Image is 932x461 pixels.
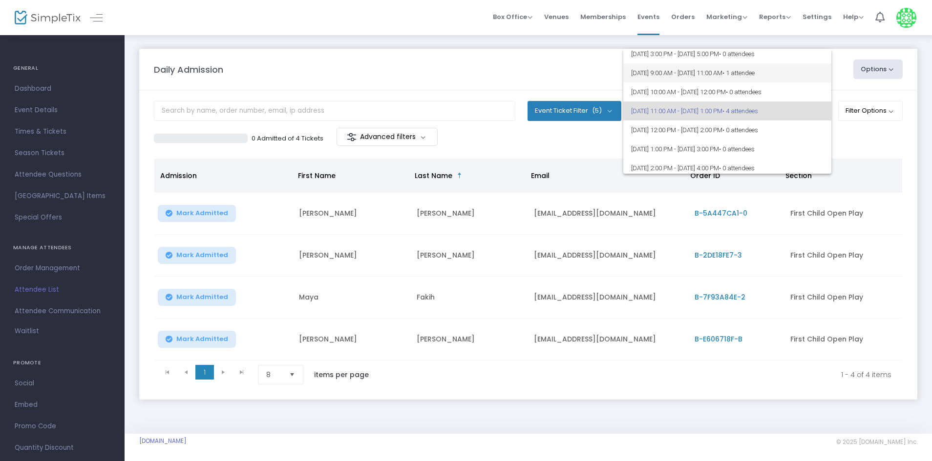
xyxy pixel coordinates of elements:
span: • 0 attendees [719,145,755,153]
span: • 0 attendees [719,50,755,58]
span: • 4 attendees [722,107,758,115]
span: [DATE] 10:00 AM - [DATE] 12:00 PM [631,82,824,101]
span: • 0 attendees [719,164,755,172]
span: • 0 attendees [726,88,762,96]
span: [DATE] 2:00 PM - [DATE] 4:00 PM [631,159,824,178]
span: [DATE] 12:00 PM - [DATE] 2:00 PM [631,120,824,140]
span: [DATE] 9:00 AM - [DATE] 11:00 AM [631,63,824,82]
span: • 0 attendees [722,126,758,134]
span: [DATE] 11:00 AM - [DATE] 1:00 PM [631,101,824,120]
span: • 1 attendee [722,69,755,77]
span: [DATE] 1:00 PM - [DATE] 3:00 PM [631,140,824,159]
span: [DATE] 3:00 PM - [DATE] 5:00 PM [631,44,824,63]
